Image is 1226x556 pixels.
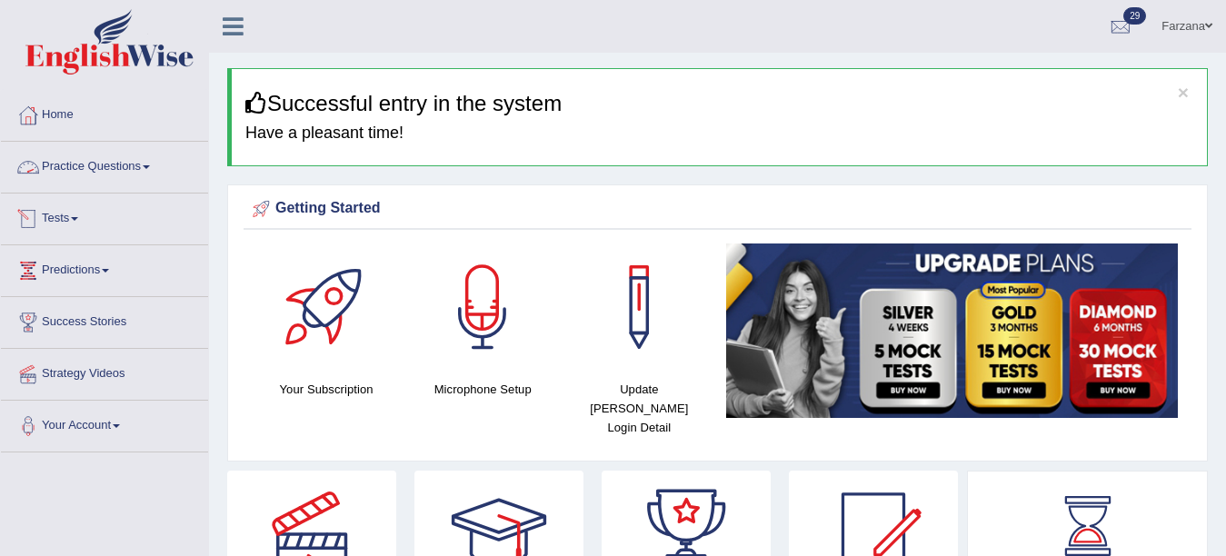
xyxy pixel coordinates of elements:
a: Strategy Videos [1,349,208,394]
span: 29 [1123,7,1146,25]
div: Getting Started [248,195,1187,223]
a: Practice Questions [1,142,208,187]
a: Predictions [1,245,208,291]
h3: Successful entry in the system [245,92,1193,115]
img: small5.jpg [726,243,1178,418]
h4: Have a pleasant time! [245,124,1193,143]
a: Home [1,90,208,135]
button: × [1178,83,1189,102]
a: Your Account [1,401,208,446]
h4: Update [PERSON_NAME] Login Detail [570,380,708,437]
a: Success Stories [1,297,208,343]
a: Tests [1,194,208,239]
h4: Microphone Setup [414,380,552,399]
h4: Your Subscription [257,380,395,399]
